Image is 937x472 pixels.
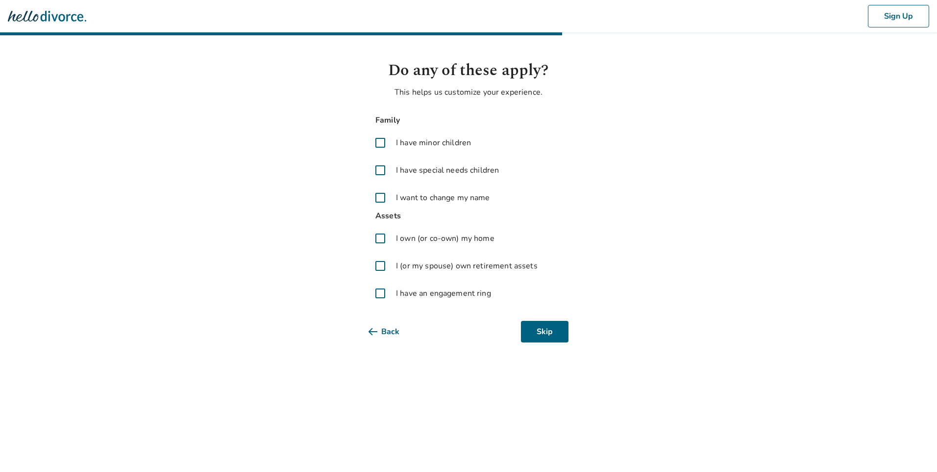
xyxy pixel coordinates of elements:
button: Sign Up [868,5,929,27]
span: Family [369,114,568,127]
span: I have special needs children [396,164,499,176]
button: Skip [521,321,568,342]
span: I (or my spouse) own retirement assets [396,260,538,272]
img: Hello Divorce Logo [8,6,86,26]
span: I want to change my name [396,192,490,204]
p: This helps us customize your experience. [369,86,568,98]
iframe: Chat Widget [888,425,937,472]
span: Assets [369,210,568,223]
span: I own (or co-own) my home [396,233,494,244]
span: I have minor children [396,137,471,149]
h1: Do any of these apply? [369,59,568,82]
button: Back [369,321,415,342]
span: I have an engagement ring [396,288,491,299]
